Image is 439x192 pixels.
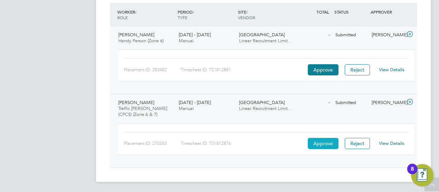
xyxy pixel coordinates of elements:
[333,29,369,41] div: Submitted
[379,67,404,73] a: View Details
[239,105,292,111] span: Linear Recruitment Limit…
[179,32,211,38] span: [DATE] - [DATE]
[181,138,306,149] div: Timesheet ID: TS1812876
[308,64,338,75] button: Approve
[308,138,338,149] button: Approve
[239,38,292,44] span: Linear Recruitment Limit…
[345,64,370,75] button: Reject
[411,169,414,178] div: 8
[181,64,306,75] div: Timesheet ID: TS1812881
[246,9,248,15] span: /
[118,38,164,44] span: Handy Person (Zone 6)
[238,15,255,20] span: VENDOR
[118,105,167,117] span: Traffic [PERSON_NAME] (CPCS) (Zone 6 & 7)
[239,32,285,38] span: [GEOGRAPHIC_DATA]
[118,99,154,105] span: [PERSON_NAME]
[333,6,369,18] div: STATUS
[369,97,405,109] div: [PERSON_NAME]
[124,64,181,75] div: Placement ID: 283482
[333,97,369,109] div: Submitted
[296,29,333,41] div: -
[193,9,194,15] span: /
[135,9,136,15] span: /
[179,105,194,111] span: Manual
[239,99,285,105] span: [GEOGRAPHIC_DATA]
[117,15,128,20] span: ROLE
[118,32,154,38] span: [PERSON_NAME]
[345,138,370,149] button: Reject
[179,38,194,44] span: Manual
[379,140,404,146] a: View Details
[369,6,405,18] div: APPROVER
[116,6,176,24] div: WORKER
[296,97,333,109] div: -
[236,6,297,24] div: SITE
[176,6,236,24] div: PERIOD
[178,15,187,20] span: TYPE
[317,9,329,15] span: TOTAL
[179,99,211,105] span: [DATE] - [DATE]
[411,164,433,186] button: Open Resource Center, 8 new notifications
[369,29,405,41] div: [PERSON_NAME]
[124,138,181,149] div: Placement ID: 270353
